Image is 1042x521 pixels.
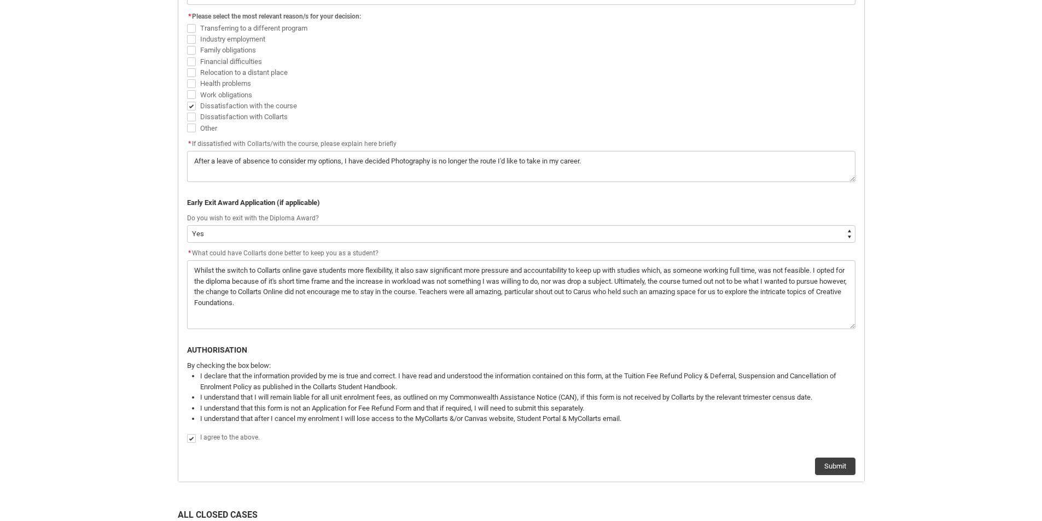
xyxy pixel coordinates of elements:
span: Health problems [200,79,251,87]
span: Do you wish to exit with the Diploma Award? [187,214,319,222]
span: Relocation to a distant place [200,68,288,77]
span: What could have Collarts done better to keep you as a student? [187,249,379,257]
li: I declare that the information provided by me is true and correct. I have read and understood the... [200,371,855,392]
span: I agree to the above. [200,434,260,441]
abbr: required [188,249,191,257]
span: Financial difficulties [200,57,262,66]
abbr: required [188,13,191,20]
span: Family obligations [200,46,256,54]
abbr: required [188,140,191,148]
p: By checking the box below: [187,360,855,371]
span: Dissatisfaction with Collarts [200,113,288,121]
span: Please select the most relevant reason/s for your decision: [192,13,361,20]
button: Submit [815,458,855,475]
span: Transferring to a different program [200,24,307,32]
b: Early Exit Award Application (if applicable) [187,198,320,207]
li: I understand that I will remain liable for all unit enrolment fees, as outlined on my Commonwealt... [200,392,855,403]
b: AUTHORISATION [187,346,247,354]
span: Dissatisfaction with the course [200,102,297,110]
span: Industry employment [200,35,265,43]
span: Work obligations [200,91,252,99]
li: I understand that this form is not an Application for Fee Refund Form and that if required, I wil... [200,403,855,414]
span: Other [200,124,217,132]
span: If dissatisfied with Collarts/with the course, please explain here briefly [187,140,397,148]
li: I understand that after I cancel my enrolment I will lose access to the MyCollarts &/or Canvas we... [200,413,855,424]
